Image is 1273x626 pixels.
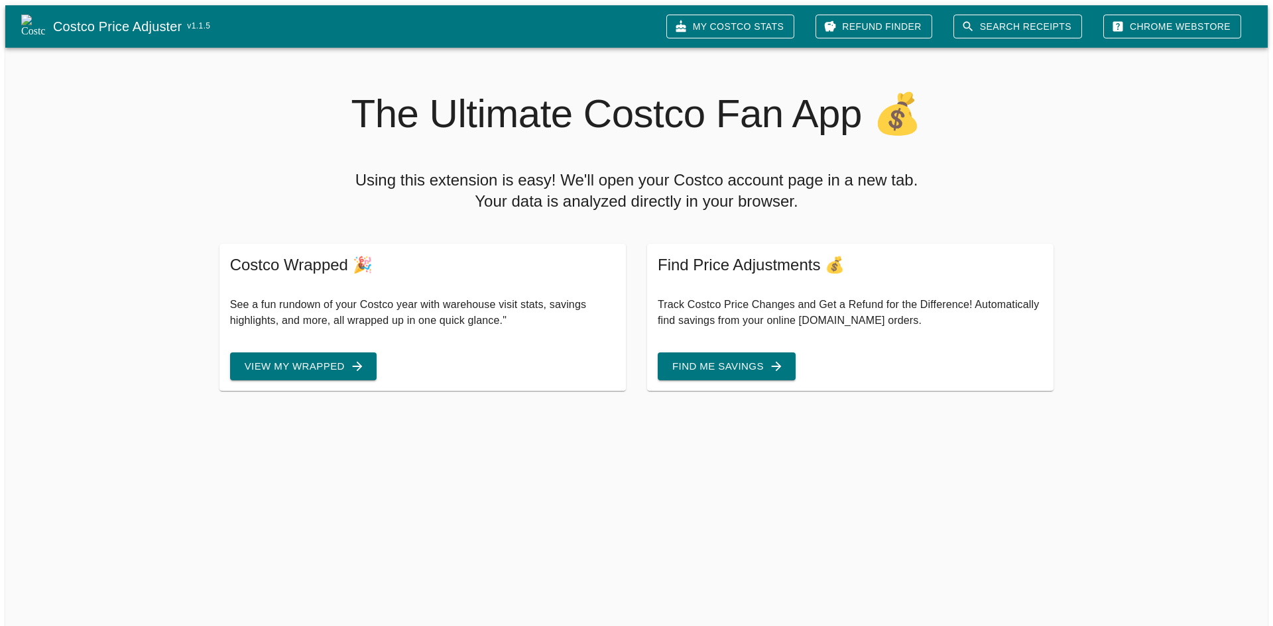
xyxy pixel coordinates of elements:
a: Chrome Webstore [1103,15,1241,39]
a: Search Receipts [953,15,1082,39]
button: Find Me Savings [658,352,796,380]
button: View My Wrapped [230,352,377,380]
span: v 1.1.5 [187,20,210,33]
a: Costco Price Adjuster v1.1.5 [53,16,656,37]
a: Find Price Adjustments 💰Track Costco Price Changes and Get a Refund for the Difference! Automatic... [647,244,1054,391]
a: Refund Finder [816,15,932,39]
span: Costco Wrapped 🎉 [230,254,615,276]
img: Costco Price Adjuster [21,15,45,38]
a: My Costco Stats [666,15,794,39]
span: Find Price Adjustments 💰 [658,254,1043,276]
p: Track Costco Price Changes and Get a Refund for the Difference! Automatically find savings from y... [658,297,1043,329]
a: Costco Wrapped 🎉See a fun rundown of your Costco year with warehouse visit stats, savings highlig... [219,244,626,391]
h2: The Ultimate Costco Fan App 💰 [217,90,1056,138]
h5: Using this extension is easy! We'll open your Costco account page in a new tab. Your data is anal... [217,170,1056,212]
p: See a fun rundown of your Costco year with warehouse visit stats, savings highlights, and more, a... [230,297,615,329]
